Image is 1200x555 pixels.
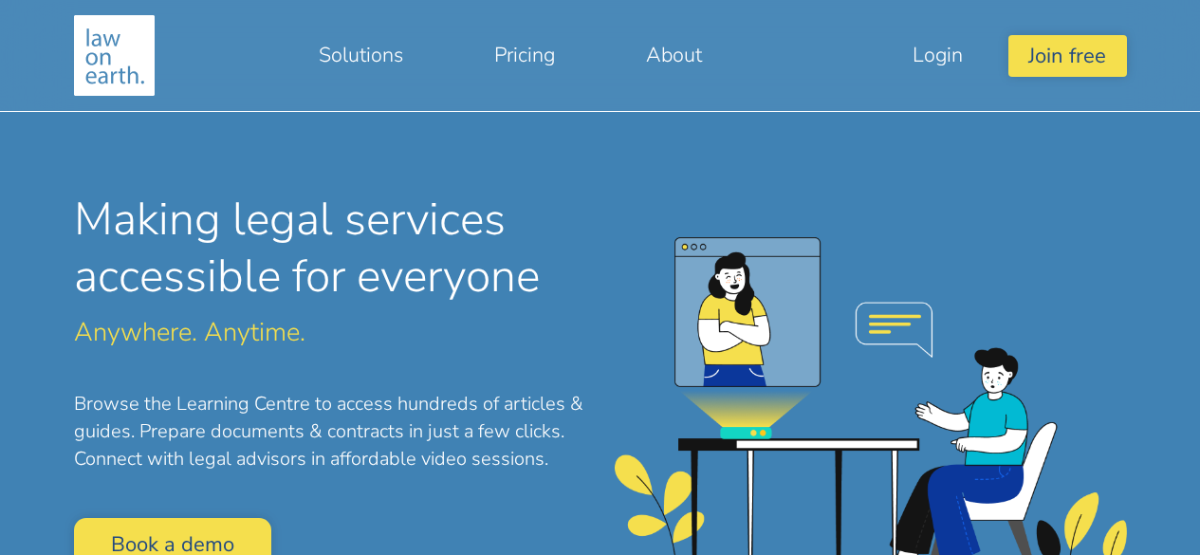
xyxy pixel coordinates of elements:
[74,192,586,304] h1: Making legal services accessible for everyone
[449,32,600,78] a: Pricing
[600,32,748,78] a: About
[74,320,586,345] p: Anywhere. Anytime.
[74,391,586,472] p: Browse the Learning Centre to access hundreds of articles & guides. Prepare documents & contracts...
[867,32,1008,78] a: Login
[74,15,155,96] img: Making legal services accessible to everyone, anywhere, anytime
[273,32,449,78] a: Solutions
[1008,35,1126,76] button: Join free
